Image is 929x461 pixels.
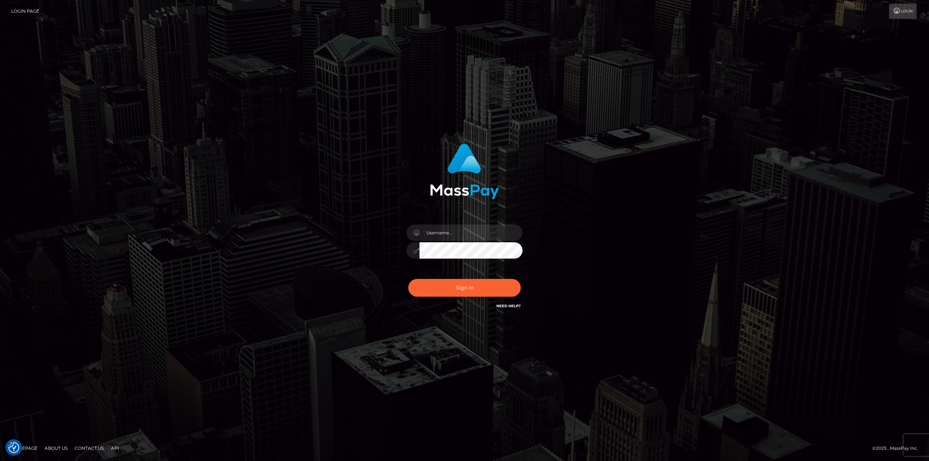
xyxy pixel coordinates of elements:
a: Login [889,4,917,19]
img: MassPay Login [430,144,499,199]
img: Revisit consent button [8,442,19,453]
a: Homepage [8,443,40,454]
input: Username... [420,225,523,241]
a: Contact Us [72,443,107,454]
a: Login Page [11,4,39,19]
a: About Us [42,443,70,454]
div: © 2025 , MassPay Inc. [872,444,924,452]
a: API [108,443,122,454]
a: Need Help? [496,304,521,308]
button: Consent Preferences [8,442,19,453]
button: Sign in [408,279,521,297]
